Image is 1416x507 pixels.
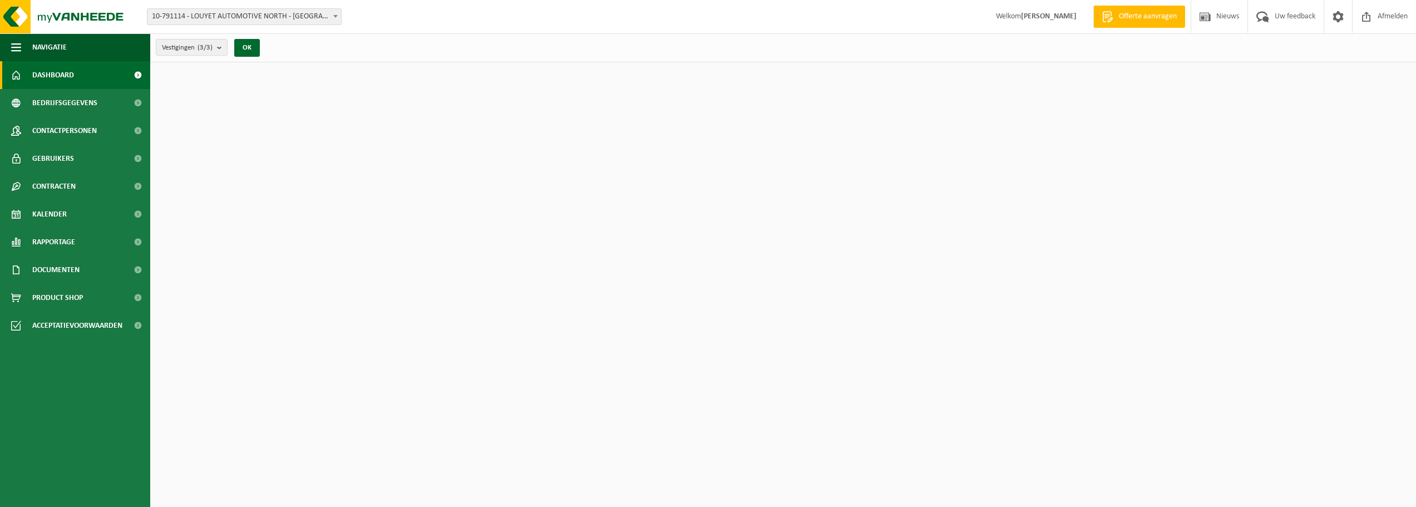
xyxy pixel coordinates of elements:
[1116,11,1180,22] span: Offerte aanvragen
[32,33,67,61] span: Navigatie
[162,40,213,56] span: Vestigingen
[1093,6,1185,28] a: Offerte aanvragen
[32,200,67,228] span: Kalender
[147,8,342,25] span: 10-791114 - LOUYET AUTOMOTIVE NORTH - SINT-PIETERS-LEEUW
[32,145,74,173] span: Gebruikers
[1021,12,1077,21] strong: [PERSON_NAME]
[32,173,76,200] span: Contracten
[32,89,97,117] span: Bedrijfsgegevens
[234,39,260,57] button: OK
[32,228,75,256] span: Rapportage
[32,117,97,145] span: Contactpersonen
[32,312,122,339] span: Acceptatievoorwaarden
[32,256,80,284] span: Documenten
[32,284,83,312] span: Product Shop
[156,39,228,56] button: Vestigingen(3/3)
[147,9,341,24] span: 10-791114 - LOUYET AUTOMOTIVE NORTH - SINT-PIETERS-LEEUW
[198,44,213,51] count: (3/3)
[32,61,74,89] span: Dashboard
